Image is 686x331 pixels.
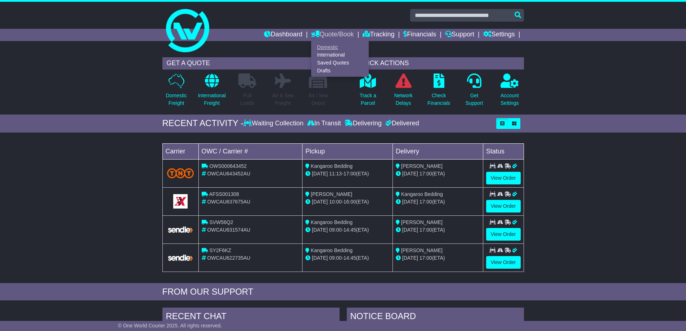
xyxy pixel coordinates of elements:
p: Full Loads [238,92,256,107]
a: Financials [403,29,436,41]
span: 17:00 [420,171,432,176]
span: OWCAU622735AU [207,255,250,261]
div: Quote/Book [311,41,369,77]
span: [DATE] [402,255,418,261]
span: 16:00 [344,199,356,205]
div: - (ETA) [305,254,390,262]
img: GetCarrierServiceLogo [167,254,194,261]
a: NetworkDelays [394,73,413,111]
div: FROM OUR SUPPORT [162,287,524,297]
span: SY2F6KZ [209,247,231,253]
span: © One World Courier 2025. All rights reserved. [118,323,222,328]
p: Get Support [465,92,483,107]
div: (ETA) [396,226,480,234]
td: Carrier [162,143,198,159]
td: Delivery [393,143,483,159]
a: Track aParcel [359,73,377,111]
td: Pickup [302,143,393,159]
span: [DATE] [402,171,418,176]
span: OWCAU631574AU [207,227,250,233]
span: [PERSON_NAME] [311,191,352,197]
p: Network Delays [394,92,412,107]
td: Status [483,143,524,159]
a: DomesticFreight [165,73,187,111]
p: Domestic Freight [166,92,187,107]
span: AFSS001308 [209,191,239,197]
div: - (ETA) [305,226,390,234]
div: (ETA) [396,198,480,206]
span: SVW56Q2 [209,219,233,225]
a: Domestic [311,43,368,51]
span: 17:00 [420,199,432,205]
a: Drafts [311,67,368,75]
span: Kangaroo Bedding [311,219,353,225]
div: Delivering [343,120,384,128]
td: OWC / Carrier # [198,143,302,159]
div: NOTICE BOARD [347,308,524,327]
span: Kangaroo Bedding [311,247,353,253]
span: OWCAU643452AU [207,171,250,176]
span: 09:00 [329,255,342,261]
p: Check Financials [427,92,450,107]
p: International Freight [198,92,226,107]
span: [DATE] [312,171,328,176]
span: 09:00 [329,227,342,233]
p: Track a Parcel [360,92,376,107]
span: [PERSON_NAME] [401,247,443,253]
span: [PERSON_NAME] [401,163,443,169]
div: Waiting Collection [243,120,305,128]
img: GetCarrierServiceLogo [173,194,188,209]
div: - (ETA) [305,198,390,206]
span: 17:00 [344,171,356,176]
div: (ETA) [396,170,480,178]
a: Tracking [363,29,394,41]
div: QUICK ACTIONS [354,57,524,70]
div: RECENT CHAT [162,308,340,327]
a: AccountSettings [500,73,519,111]
div: - (ETA) [305,170,390,178]
span: Kangaroo Bedding [311,163,353,169]
a: Support [445,29,474,41]
span: [DATE] [402,199,418,205]
div: GET A QUOTE [162,57,332,70]
p: Air / Sea Depot [309,92,328,107]
span: Kangaroo Bedding [401,191,443,197]
a: GetSupport [465,73,483,111]
div: Delivered [384,120,419,128]
span: 10:00 [329,199,342,205]
a: CheckFinancials [427,73,450,111]
p: Account Settings [501,92,519,107]
a: Saved Quotes [311,59,368,67]
a: View Order [486,228,521,241]
p: Air & Sea Freight [272,92,293,107]
span: 11:13 [329,171,342,176]
span: 14:45 [344,255,356,261]
a: InternationalFreight [198,73,226,111]
div: RECENT ACTIVITY - [162,118,244,129]
span: OWCAU637675AU [207,199,250,205]
a: View Order [486,172,521,184]
span: [DATE] [312,199,328,205]
div: (ETA) [396,254,480,262]
a: Settings [483,29,515,41]
span: OWS000643452 [209,163,247,169]
span: [DATE] [402,227,418,233]
div: In Transit [305,120,343,128]
a: View Order [486,256,521,269]
span: 14:45 [344,227,356,233]
span: [DATE] [312,255,328,261]
span: 17:00 [420,255,432,261]
span: [DATE] [312,227,328,233]
a: View Order [486,200,521,213]
span: [PERSON_NAME] [401,219,443,225]
a: Dashboard [264,29,302,41]
img: GetCarrierServiceLogo [167,226,194,233]
img: TNT_Domestic.png [167,168,194,178]
a: Quote/Book [311,29,354,41]
a: International [311,51,368,59]
span: 17:00 [420,227,432,233]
